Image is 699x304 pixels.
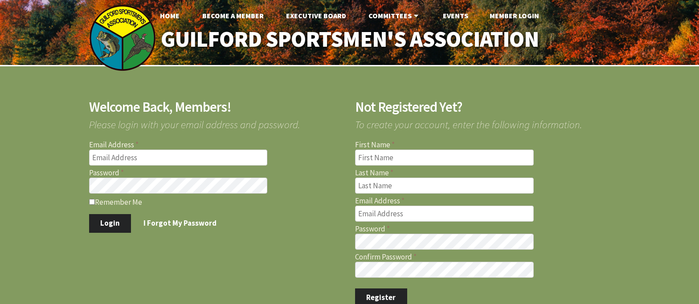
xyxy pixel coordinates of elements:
a: Home [153,7,187,24]
button: Login [89,214,131,233]
a: Events [436,7,475,24]
a: Executive Board [279,7,353,24]
label: Password [355,225,610,233]
span: To create your account, enter the following information. [355,114,610,130]
label: First Name [355,141,610,149]
label: Password [89,169,344,177]
img: logo_sm.png [89,4,156,71]
label: Remember Me [89,197,344,206]
label: Email Address [89,141,344,149]
h2: Not Registered Yet? [355,100,610,114]
h2: Welcome Back, Members! [89,100,344,114]
input: Email Address [355,206,534,222]
input: Remember Me [89,199,95,205]
input: Last Name [355,178,534,194]
label: Last Name [355,169,610,177]
input: Email Address [89,150,268,166]
label: Email Address [355,197,610,205]
input: First Name [355,150,534,166]
label: Confirm Password [355,253,610,261]
a: Guilford Sportsmen's Association [142,20,557,58]
span: Please login with your email address and password. [89,114,344,130]
a: Member Login [482,7,546,24]
a: Committees [361,7,428,24]
a: Become A Member [195,7,271,24]
a: I Forgot My Password [132,214,228,233]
